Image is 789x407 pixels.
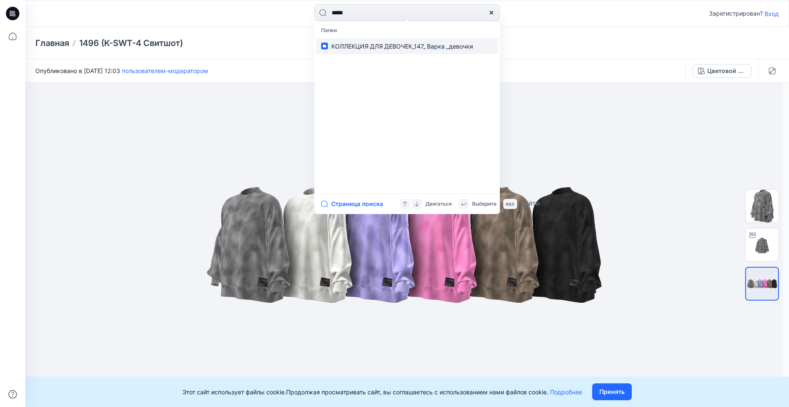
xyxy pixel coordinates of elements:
[709,10,763,17] ya-tr-span: Зарегистрирован?
[182,388,286,396] ya-tr-span: Этот сайт использует файлы cookie.
[746,228,778,261] img: 134_толстовка_а-Pose_360
[79,38,183,48] ya-tr-span: 1496 (K-SWT-4 Свитшот)
[707,67,755,74] ya-tr-span: Цветовой путь 1
[746,274,778,293] img: Все цветовые пути
[599,387,625,396] ya-tr-span: Принять
[427,43,445,50] ya-tr-span: Варка
[692,64,751,78] button: Цветовой путь 1
[472,201,496,207] ya-tr-span: Выберите
[592,383,632,400] button: Принять
[331,199,383,209] ya-tr-span: Страница поиска
[122,67,208,74] a: пользователем-модератором
[446,43,473,50] ya-tr-span: _девочки
[331,43,426,50] ya-tr-span: КОЛЛЕКЦИЯ ДЛЯ ДЕВОЧЕК_147_
[35,67,120,74] ya-tr-span: Опубликовано в [DATE] 12:03
[193,118,615,372] img: eyJhbGciOiJIUzI1NiIsImtpZCI6IjAiLCJzbHQiOiJzZXMiLCJ0eXAiOiJKV1QifQ.eyJkYXRhIjp7InR5cGUiOiJzdG9yYW...
[321,27,337,33] ya-tr-span: Папки
[765,10,779,17] ya-tr-span: Вход
[316,38,498,54] a: КОЛЛЕКЦИЯ ДЛЯ ДЕВОЧЕК_147_Варка_девочки
[35,37,69,49] a: Главная
[506,201,515,207] ya-tr-span: esc
[425,201,452,207] ya-tr-span: Двигаться
[746,190,778,222] img: 134_толстовка_а-Pose
[321,199,383,209] button: Страница поиска
[521,201,539,207] ya-tr-span: ВЫЙТИ
[550,388,582,396] a: Подробнее
[286,388,548,396] ya-tr-span: Продолжая просматривать сайт, вы соглашаетесь с использованием нами файлов cookie.
[35,38,69,48] ya-tr-span: Главная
